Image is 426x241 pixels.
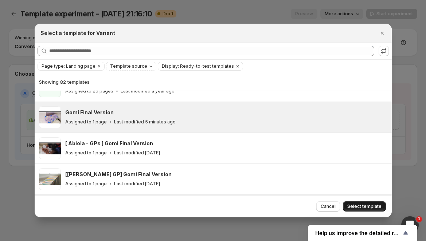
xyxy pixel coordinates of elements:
[343,201,386,212] button: Select template
[114,150,160,156] p: Last modified [DATE]
[315,230,401,237] span: Help us improve the detailed report for A/B campaigns
[65,119,107,125] p: Assigned to 1 page
[65,150,107,156] p: Assigned to 1 page
[401,216,419,234] iframe: Intercom live chat
[158,62,234,70] button: Display: Ready-to-test templates
[321,204,336,209] span: Cancel
[114,119,176,125] p: Last modified 5 minutes ago
[121,88,175,94] p: Last modified a year ago
[65,181,107,187] p: Assigned to 1 page
[377,28,387,38] button: Close
[42,63,95,69] span: Page type: Landing page
[65,109,114,116] h3: Gomi Final Version
[110,63,147,69] span: Template source
[65,171,172,178] h3: [[PERSON_NAME] GP] Gomi Final Version
[234,62,241,70] button: Clear
[106,62,156,70] button: Template source
[38,62,95,70] button: Page type: Landing page
[114,181,160,187] p: Last modified [DATE]
[162,63,234,69] span: Display: Ready-to-test templates
[315,229,410,237] button: Show survey - Help us improve the detailed report for A/B campaigns
[347,204,382,209] span: Select template
[65,140,153,147] h3: [ Abiola - GPs ] Gomi Final Version
[416,216,422,222] span: 1
[65,88,113,94] p: Assigned to 26 pages
[39,79,90,85] span: Showing 82 templates
[316,201,340,212] button: Cancel
[95,62,103,70] button: Clear
[40,29,115,37] h2: Select a template for Variant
